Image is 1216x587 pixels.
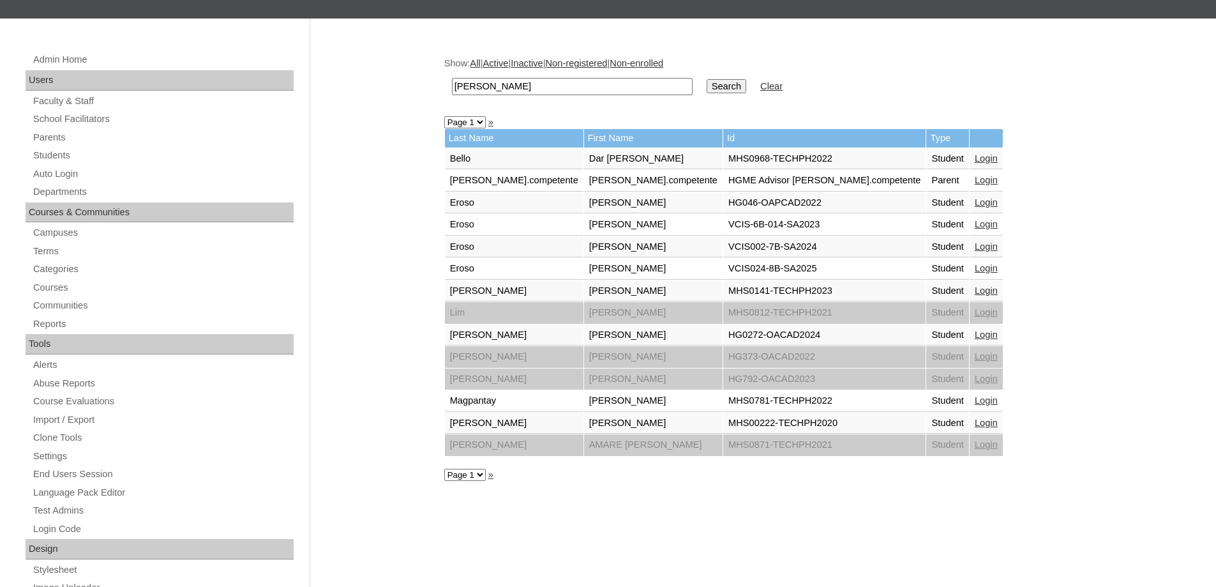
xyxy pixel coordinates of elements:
a: Clear [760,81,783,91]
a: Parents [32,130,294,146]
td: [PERSON_NAME] [445,369,583,390]
a: School Facilitators [32,111,294,127]
a: Login [975,153,998,164]
a: Language Pack Editor [32,485,294,501]
td: HGME Advisor [PERSON_NAME].competente [723,170,926,192]
a: Campuses [32,225,294,241]
td: Student [926,214,969,236]
td: MHS0141-TECHPH2023 [723,280,926,302]
a: Course Evaluations [32,393,294,409]
td: Eroso [445,214,583,236]
td: [PERSON_NAME].competente [584,170,723,192]
a: Auto Login [32,166,294,182]
td: [PERSON_NAME] [584,236,723,258]
td: Type [926,129,969,148]
a: Login [975,439,998,450]
a: Students [32,148,294,164]
a: Abuse Reports [32,376,294,392]
a: Admin Home [32,52,294,68]
a: Stylesheet [32,562,294,578]
td: Student [926,434,969,456]
td: Student [926,148,969,170]
a: Login [975,197,998,208]
a: Login [975,219,998,229]
td: Student [926,369,969,390]
td: Eroso [445,192,583,214]
td: Student [926,346,969,368]
div: Courses & Communities [26,202,294,223]
td: [PERSON_NAME] [584,390,723,412]
td: Id [723,129,926,148]
div: Users [26,70,294,91]
td: MHS0871-TECHPH2021 [723,434,926,456]
td: [PERSON_NAME] [584,413,723,434]
a: Active [483,58,508,68]
td: Student [926,324,969,346]
div: Show: | | | | [444,57,1076,102]
div: Tools [26,334,294,354]
input: Search [452,78,693,95]
td: AMARE [PERSON_NAME] [584,434,723,456]
a: Import / Export [32,412,294,428]
a: Login [975,351,998,362]
td: [PERSON_NAME] [445,434,583,456]
td: Student [926,280,969,302]
a: Login [975,241,998,252]
td: VCIS024-8B-SA2025 [723,258,926,280]
td: [PERSON_NAME] [445,324,583,346]
td: MHS00222-TECHPH2020 [723,413,926,434]
a: Login [975,395,998,406]
a: End Users Session [32,466,294,482]
td: [PERSON_NAME] [584,346,723,368]
td: [PERSON_NAME] [445,280,583,302]
div: Design [26,539,294,560]
td: [PERSON_NAME] [584,324,723,346]
td: Dar [PERSON_NAME] [584,148,723,170]
td: [PERSON_NAME] [584,192,723,214]
td: [PERSON_NAME] [584,369,723,390]
td: Student [926,302,969,324]
a: Test Admins [32,503,294,519]
a: Faculty & Staff [32,93,294,109]
td: Parent [926,170,969,192]
a: Clone Tools [32,430,294,446]
td: Student [926,258,969,280]
input: Search [707,79,746,93]
a: Login [975,418,998,428]
td: HG0272-OACAD2024 [723,324,926,346]
td: Student [926,236,969,258]
td: Eroso [445,258,583,280]
td: HG792-OACAD2023 [723,369,926,390]
td: MHS0968-TECHPH2022 [723,148,926,170]
a: Non-registered [546,58,608,68]
td: First Name [584,129,723,148]
td: Student [926,413,969,434]
td: Student [926,192,969,214]
td: Bello [445,148,583,170]
a: Login [975,330,998,340]
a: Departments [32,184,294,200]
td: [PERSON_NAME] [584,214,723,236]
td: Student [926,390,969,412]
td: Last Name [445,129,583,148]
td: Eroso [445,236,583,258]
a: Communities [32,298,294,314]
a: Login [975,175,998,185]
td: Lim [445,302,583,324]
a: Login [975,307,998,317]
a: Reports [32,316,294,332]
td: [PERSON_NAME] [445,346,583,368]
td: [PERSON_NAME] [445,413,583,434]
td: [PERSON_NAME] [584,280,723,302]
a: Alerts [32,357,294,373]
a: » [488,117,493,127]
a: Categories [32,261,294,277]
td: Magpantay [445,390,583,412]
td: MHS0812-TECHPH2021 [723,302,926,324]
td: [PERSON_NAME] [584,258,723,280]
td: VCIS-6B-014-SA2023 [723,214,926,236]
a: Login [975,263,998,273]
a: All [470,58,480,68]
td: VCIS002-7B-SA2024 [723,236,926,258]
a: Login Code [32,521,294,537]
